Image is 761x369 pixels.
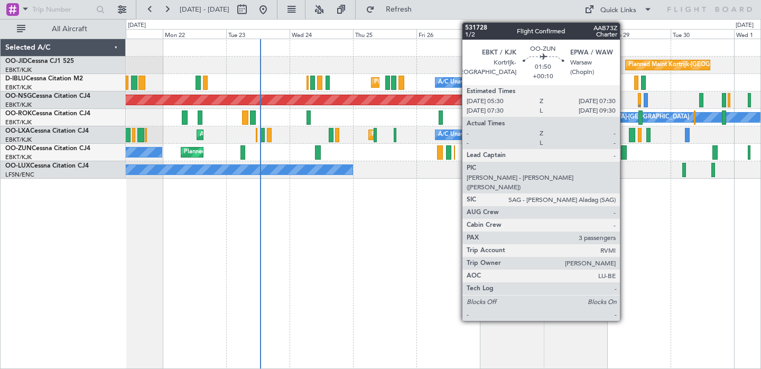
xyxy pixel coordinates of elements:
[5,93,90,99] a: OO-NSGCessna Citation CJ4
[5,128,89,134] a: OO-LXACessna Citation CJ4
[5,128,30,134] span: OO-LXA
[438,75,635,90] div: A/C Unavailable [GEOGRAPHIC_DATA] ([GEOGRAPHIC_DATA] National)
[5,58,27,64] span: OO-JID
[502,127,545,143] div: A/C Unavailable
[502,75,670,90] div: A/C Unavailable [GEOGRAPHIC_DATA]-[GEOGRAPHIC_DATA]
[128,21,146,30] div: [DATE]
[226,29,290,39] div: Tue 23
[5,163,30,169] span: OO-LUX
[12,21,115,38] button: All Aircraft
[27,25,112,33] span: All Aircraft
[5,58,74,64] a: OO-JIDCessna CJ1 525
[416,29,480,39] div: Fri 26
[353,29,416,39] div: Thu 25
[377,6,421,13] span: Refresh
[184,144,307,160] div: Planned Maint Kortrijk-[GEOGRAPHIC_DATA]
[546,109,689,125] div: Owner [GEOGRAPHIC_DATA]-[GEOGRAPHIC_DATA]
[5,84,32,91] a: EBKT/KJK
[163,29,226,39] div: Mon 22
[600,5,636,16] div: Quick Links
[5,145,32,152] span: OO-ZUN
[5,110,90,117] a: OO-ROKCessna Citation CJ4
[671,29,734,39] div: Tue 30
[5,76,83,82] a: D-IBLUCessna Citation M2
[374,75,492,90] div: Planned Maint Nice ([GEOGRAPHIC_DATA])
[5,93,32,99] span: OO-NSG
[480,29,544,39] div: Sat 27
[5,171,34,179] a: LFSN/ENC
[544,29,607,39] div: Sun 28
[736,21,754,30] div: [DATE]
[361,1,424,18] button: Refresh
[372,127,495,143] div: Planned Maint Kortrijk-[GEOGRAPHIC_DATA]
[5,66,32,74] a: EBKT/KJK
[5,153,32,161] a: EBKT/KJK
[579,1,657,18] button: Quick Links
[99,29,163,39] div: Sun 21
[5,101,32,109] a: EBKT/KJK
[200,127,315,143] div: AOG Maint Kortrijk-[GEOGRAPHIC_DATA]
[5,145,90,152] a: OO-ZUNCessna Citation CJ4
[5,76,26,82] span: D-IBLU
[32,2,93,17] input: Trip Number
[5,118,32,126] a: EBKT/KJK
[5,163,89,169] a: OO-LUXCessna Citation CJ4
[628,57,751,73] div: Planned Maint Kortrijk-[GEOGRAPHIC_DATA]
[5,110,32,117] span: OO-ROK
[438,127,635,143] div: A/C Unavailable [GEOGRAPHIC_DATA] ([GEOGRAPHIC_DATA] National)
[180,5,229,14] span: [DATE] - [DATE]
[290,29,353,39] div: Wed 24
[607,29,671,39] div: Mon 29
[5,136,32,144] a: EBKT/KJK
